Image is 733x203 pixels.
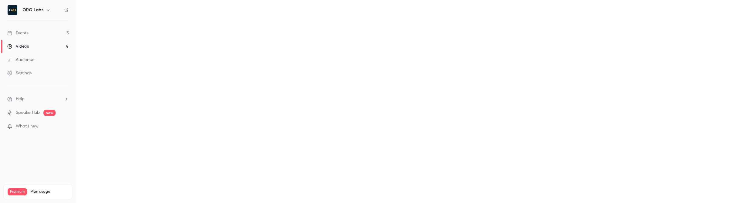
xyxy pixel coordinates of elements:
a: SpeakerHub [16,110,40,116]
span: Plan usage [31,189,68,194]
h6: ORO Labs [22,7,43,13]
li: help-dropdown-opener [7,96,69,102]
span: What's new [16,123,39,130]
div: Settings [7,70,32,76]
div: Audience [7,57,34,63]
div: Videos [7,43,29,49]
div: Events [7,30,28,36]
img: ORO Labs [8,5,17,15]
span: Help [16,96,25,102]
span: Premium [8,188,27,195]
iframe: Noticeable Trigger [61,124,69,129]
span: new [43,110,56,116]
